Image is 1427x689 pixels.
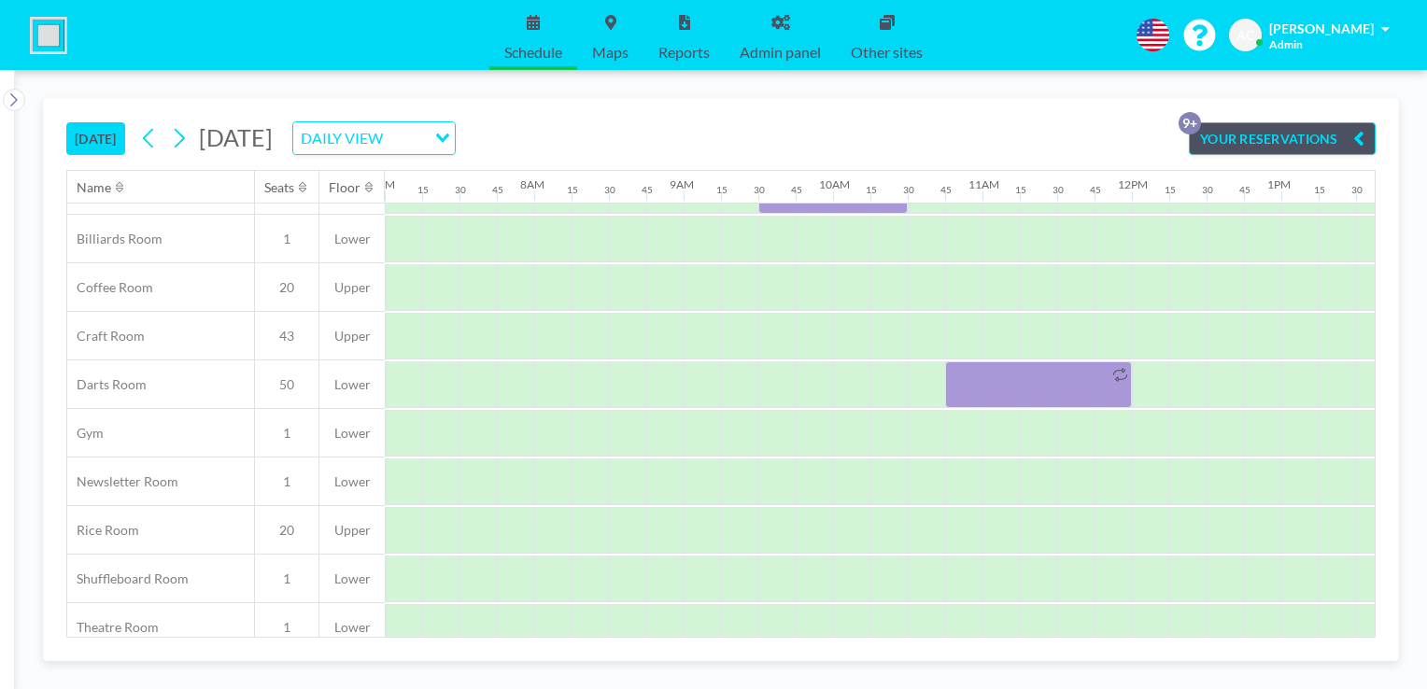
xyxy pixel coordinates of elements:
[199,123,273,151] span: [DATE]
[255,619,318,636] span: 1
[67,570,189,587] span: Shuffleboard Room
[1179,112,1201,134] p: 9+
[255,231,318,247] span: 1
[1015,184,1026,196] div: 15
[264,179,294,196] div: Seats
[319,522,385,539] span: Upper
[255,376,318,393] span: 50
[67,328,145,344] span: Craft Room
[1314,184,1325,196] div: 15
[504,45,562,60] span: Schedule
[67,376,147,393] span: Darts Room
[1202,184,1213,196] div: 30
[319,376,385,393] span: Lower
[520,177,544,191] div: 8AM
[417,184,429,196] div: 15
[492,184,503,196] div: 45
[658,45,710,60] span: Reports
[819,177,850,191] div: 10AM
[940,184,952,196] div: 45
[1269,37,1303,51] span: Admin
[968,177,999,191] div: 11AM
[740,45,821,60] span: Admin panel
[1165,184,1176,196] div: 15
[67,473,178,490] span: Newsletter Room
[716,184,728,196] div: 15
[319,328,385,344] span: Upper
[67,619,159,636] span: Theatre Room
[851,45,923,60] span: Other sites
[319,619,385,636] span: Lower
[1118,177,1148,191] div: 12PM
[1090,184,1101,196] div: 45
[754,184,765,196] div: 30
[329,179,360,196] div: Floor
[297,126,387,150] span: DAILY VIEW
[255,279,318,296] span: 20
[67,522,139,539] span: Rice Room
[67,425,104,442] span: Gym
[255,328,318,344] span: 43
[319,231,385,247] span: Lower
[592,45,629,60] span: Maps
[455,184,466,196] div: 30
[67,279,153,296] span: Coffee Room
[389,126,424,150] input: Search for option
[1239,184,1250,196] div: 45
[255,522,318,539] span: 20
[255,570,318,587] span: 1
[903,184,914,196] div: 30
[255,473,318,490] span: 1
[567,184,578,196] div: 15
[255,425,318,442] span: 1
[1189,122,1376,155] button: YOUR RESERVATIONS9+
[642,184,653,196] div: 45
[30,17,67,54] img: organization-logo
[1269,21,1374,36] span: [PERSON_NAME]
[866,184,877,196] div: 15
[66,122,125,155] button: [DATE]
[1236,27,1254,44] span: AC
[67,231,162,247] span: Billiards Room
[1053,184,1064,196] div: 30
[293,122,455,154] div: Search for option
[670,177,694,191] div: 9AM
[319,570,385,587] span: Lower
[319,279,385,296] span: Upper
[319,425,385,442] span: Lower
[604,184,615,196] div: 30
[1267,177,1291,191] div: 1PM
[791,184,802,196] div: 45
[1351,184,1363,196] div: 30
[77,179,111,196] div: Name
[319,473,385,490] span: Lower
